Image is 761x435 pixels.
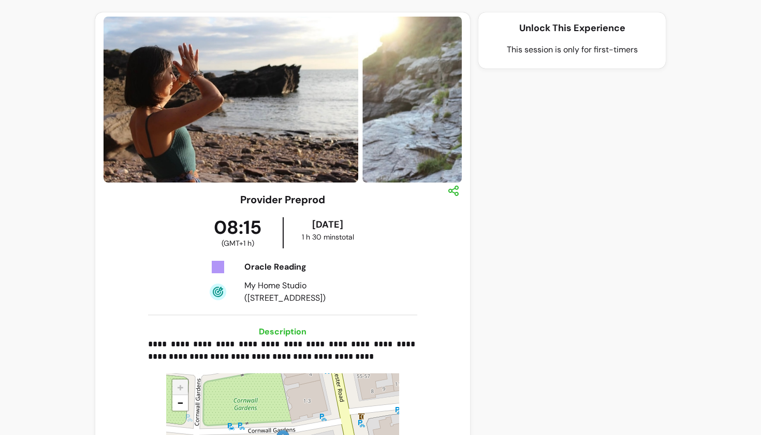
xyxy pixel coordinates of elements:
[487,44,657,56] p: This session is only for first-timers
[244,279,370,304] div: My Home Studio ([STREET_ADDRESS])
[286,217,370,232] div: [DATE]
[148,326,417,338] h3: Description
[286,232,370,242] div: 1 h 30 mins total
[177,380,184,395] span: +
[362,17,617,183] img: https://d24kbflm3xhntt.cloudfront.net/3ac30bc0-6507-4339-bf83-d57a812b1a82
[172,380,188,395] a: Zoom in
[487,21,657,35] p: Unlock This Experience
[177,395,184,410] span: −
[172,395,188,411] a: Zoom out
[193,217,283,248] div: 08:15
[240,192,325,207] h3: Provider Preprod
[244,261,370,273] div: Oracle Reading
[222,238,254,248] span: ( GMT+1 h )
[210,259,226,275] img: Tickets Icon
[104,17,358,183] img: https://d24kbflm3xhntt.cloudfront.net/463e4232-25ff-4ab2-8502-d15609bcd6c5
